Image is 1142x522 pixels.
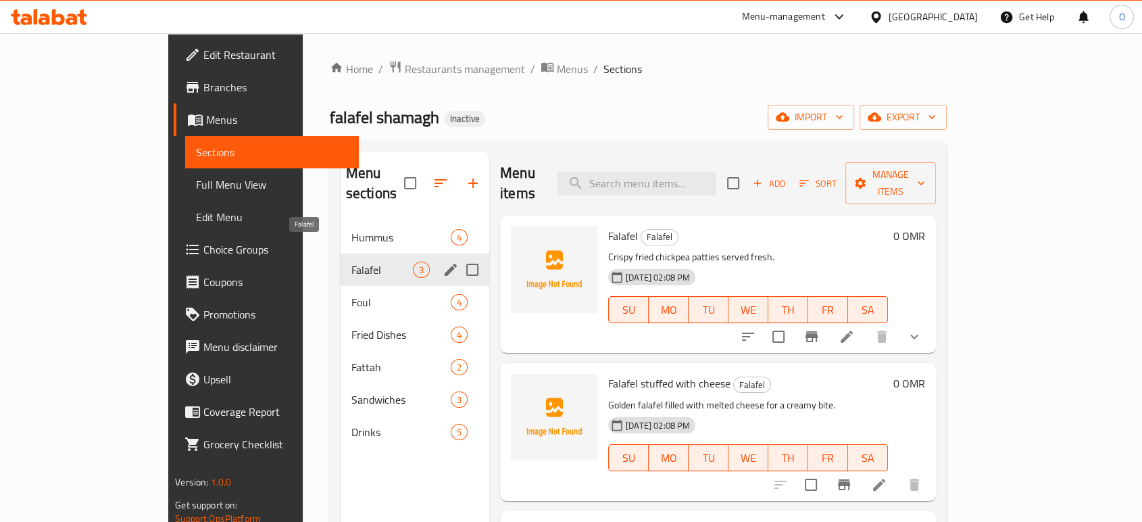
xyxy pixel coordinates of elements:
span: Branches [203,79,348,95]
h2: Menu items [500,163,541,204]
span: Fried Dishes [351,327,451,343]
span: 4 [451,231,467,244]
span: Foul [351,294,451,310]
button: Add [747,173,791,194]
button: SU [608,444,649,471]
li: / [530,61,535,77]
span: Select section [719,169,747,197]
span: WE [734,448,763,468]
span: FR [814,300,843,320]
button: export [860,105,947,130]
span: Promotions [203,306,348,323]
span: WE [734,300,763,320]
a: Menus [541,60,588,78]
button: TU [689,444,728,471]
span: FR [814,448,843,468]
button: Add section [457,167,489,199]
span: Get support on: [175,496,237,514]
button: show more [898,321,930,353]
span: [DATE] 02:08 PM [620,271,695,284]
span: Coupons [203,274,348,290]
button: TU [689,296,728,323]
span: Version: [175,473,208,491]
span: SA [853,448,883,468]
span: 2 [451,361,467,374]
button: WE [728,444,768,471]
span: Sections [196,144,348,160]
a: Full Menu View [185,168,359,201]
div: Falafel [733,377,771,393]
div: Sandwiches3 [341,383,489,416]
span: [DATE] 02:08 PM [620,419,695,432]
button: MO [649,296,689,323]
a: Edit menu item [871,477,887,493]
button: SU [608,296,649,323]
div: Menu-management [742,9,825,25]
span: Upsell [203,371,348,387]
span: MO [654,300,683,320]
span: Drinks [351,424,451,440]
span: Select to update [797,471,825,499]
div: Drinks5 [341,416,489,448]
h6: 0 OMR [893,374,925,393]
div: Foul4 [341,286,489,318]
a: Sections [185,136,359,168]
span: Coverage Report [203,404,348,420]
span: MO [654,448,683,468]
span: SU [614,300,643,320]
button: Branch-specific-item [828,469,860,501]
span: 4 [451,329,467,341]
span: Choice Groups [203,241,348,258]
span: Sandwiches [351,391,451,408]
span: Sort [799,176,837,191]
span: Manage items [856,166,925,200]
h6: 0 OMR [893,227,925,245]
input: search [557,172,716,195]
button: Sort [796,173,840,194]
div: [GEOGRAPHIC_DATA] [889,9,978,24]
a: Edit Menu [185,201,359,233]
span: Inactive [445,113,485,124]
span: falafel shamagh [330,102,439,133]
span: TH [774,448,803,468]
span: Menu disclaimer [203,339,348,355]
span: TH [774,300,803,320]
a: Upsell [174,363,359,396]
span: Edit Restaurant [203,47,348,63]
span: Sort items [791,173,845,194]
button: FR [808,296,848,323]
h2: Menu sections [346,163,404,204]
span: Hummus [351,229,451,245]
span: Fattah [351,359,451,375]
a: Edit Restaurant [174,39,359,71]
div: items [451,424,468,440]
span: TU [694,300,723,320]
div: Inactive [445,111,485,127]
button: delete [866,321,898,353]
a: Menus [174,103,359,136]
div: Falafel [641,229,678,245]
button: TH [768,296,808,323]
button: WE [728,296,768,323]
span: 1.0.0 [211,473,232,491]
button: SA [848,444,888,471]
span: Sections [603,61,642,77]
span: export [870,109,936,126]
span: O [1118,9,1124,24]
span: import [778,109,843,126]
button: MO [649,444,689,471]
a: Branches [174,71,359,103]
div: items [451,229,468,245]
span: Select to update [764,323,793,351]
span: Falafel [608,226,638,246]
span: Falafel [734,377,770,393]
div: Fried Dishes4 [341,318,489,351]
svg: Show Choices [906,329,922,345]
button: TH [768,444,808,471]
a: Edit menu item [839,329,855,345]
div: items [451,327,468,343]
a: Promotions [174,298,359,331]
